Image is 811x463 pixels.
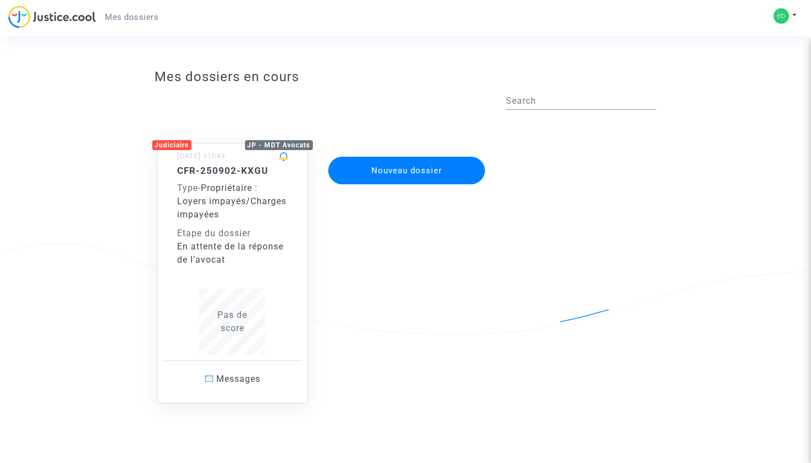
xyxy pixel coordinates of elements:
span: Messages [216,374,260,384]
a: Nouveau dossier [327,150,486,160]
h3: Mes dossiers en cours [154,69,657,85]
a: Messages [163,360,302,397]
h5: CFR-250902-KXGU [177,165,289,176]
span: Mes dossiers [105,12,158,22]
div: Judiciaire [152,140,192,150]
span: Pas de score [217,310,247,333]
div: JP - MDT Avocats [245,140,313,150]
span: Type [177,183,198,193]
a: Mes dossiers [96,9,167,25]
small: [DATE] 11h49 [177,152,225,160]
div: En attente de la réponse de l’avocat [177,240,289,267]
img: 864747be96bc1036b08db1d8462fa561 [773,8,789,24]
button: Nouveau dossier [328,157,485,184]
a: JudiciaireJP - MDT Avocats[DATE] 11h49CFR-250902-KXGUType-Propriétaire : Loyers impayés/Charges i... [146,121,319,403]
span: - [177,183,201,193]
div: Etape du dossier [177,227,289,240]
img: jc-logo.svg [8,6,96,28]
span: Propriétaire : Loyers impayés/Charges impayées [177,183,286,220]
